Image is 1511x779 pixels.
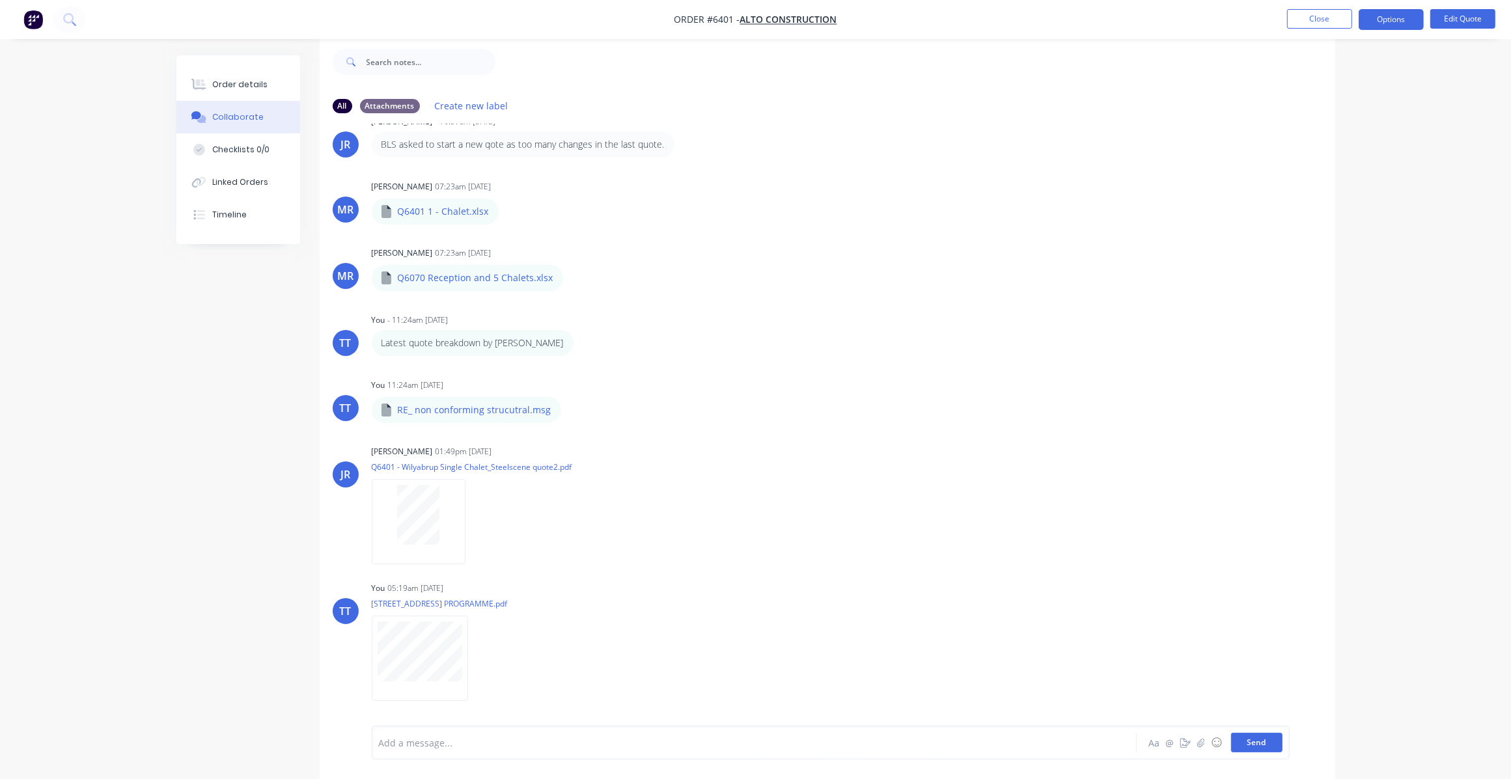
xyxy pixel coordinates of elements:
[1359,9,1424,30] button: Options
[340,400,352,416] div: TT
[436,247,492,259] div: 07:23am [DATE]
[176,68,300,101] button: Order details
[398,271,553,284] p: Q6070 Reception and 5 Chalets.xlsx
[398,205,489,218] p: Q6401 1 - Chalet.xlsx
[340,335,352,351] div: TT
[212,144,270,156] div: Checklists 0/0
[436,446,492,458] div: 01:49pm [DATE]
[176,166,300,198] button: Linked Orders
[372,247,433,259] div: [PERSON_NAME]
[388,379,444,391] div: 11:24am [DATE]
[176,101,300,133] button: Collaborate
[381,336,564,349] p: Latest quote breakdown by [PERSON_NAME]
[674,14,740,26] span: Order #6401 -
[1430,9,1495,29] button: Edit Quote
[372,582,385,594] div: You
[340,467,350,482] div: JR
[212,176,268,188] div: Linked Orders
[1231,733,1282,752] button: Send
[1146,735,1162,750] button: Aa
[176,133,300,166] button: Checklists 0/0
[1209,735,1225,750] button: ☺
[337,202,353,217] div: MR
[398,403,551,417] p: RE_ non conforming strucutral.msg
[23,10,43,29] img: Factory
[372,446,433,458] div: [PERSON_NAME]
[340,137,350,152] div: JR
[360,99,420,113] div: Attachments
[388,582,444,594] div: 05:19am [DATE]
[372,181,433,193] div: [PERSON_NAME]
[372,314,385,326] div: You
[740,14,837,26] a: Alto Construction
[212,79,268,90] div: Order details
[1287,9,1352,29] button: Close
[372,598,508,609] p: [STREET_ADDRESS] PROGRAMME.pdf
[212,209,247,221] div: Timeline
[176,198,300,231] button: Timeline
[333,99,352,113] div: All
[372,379,385,391] div: You
[436,181,492,193] div: 07:23am [DATE]
[381,138,665,151] p: BLS asked to start a new qote as too many changes in the last quote.
[428,97,515,115] button: Create new label
[1162,735,1178,750] button: @
[212,111,264,123] div: Collaborate
[337,268,353,284] div: MR
[388,314,449,326] div: - 11:24am [DATE]
[340,603,352,619] div: TT
[372,461,572,472] p: Q6401 - Wilyabrup Single Chalet_Steelscene quote2.pdf
[367,49,495,75] input: Search notes...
